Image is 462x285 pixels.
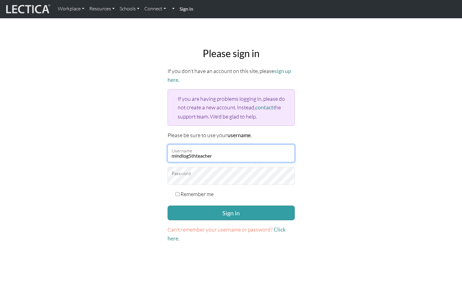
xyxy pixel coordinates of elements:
a: Sign in [177,2,196,16]
p: If you don't have an account on this site, please . [168,67,295,84]
label: Remember me [180,190,214,198]
h2: Please sign in [168,48,295,59]
div: If you are having problems logging in, please do not create a new account. Instead, the support t... [168,89,295,126]
strong: username [227,132,251,138]
p: . [168,225,295,243]
a: Connect [142,2,168,15]
input: Username [168,144,295,162]
a: contact [255,104,273,111]
p: Please be sure to use your . [168,131,295,140]
a: Schools [117,2,142,15]
span: Can't remember your username or password? [168,226,273,233]
a: Resources [87,2,117,15]
img: lecticalive [5,3,50,15]
button: Sign in [168,206,295,220]
strong: Sign in [179,6,193,12]
a: Workplace [55,2,87,15]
